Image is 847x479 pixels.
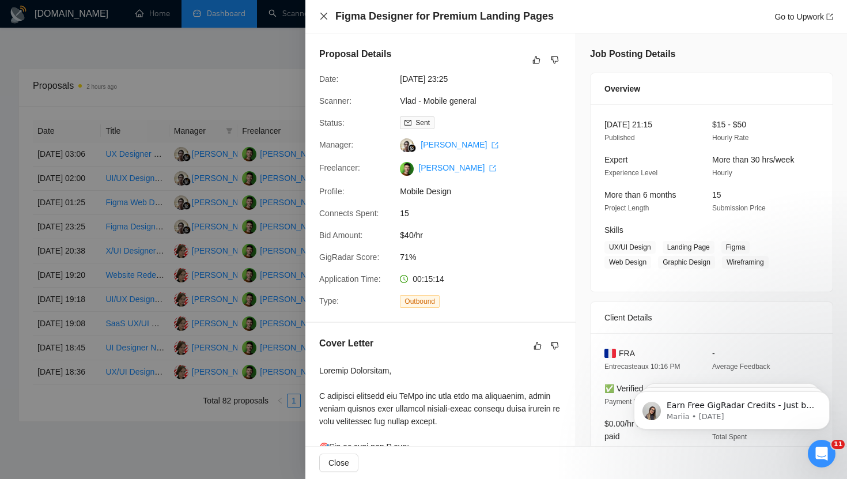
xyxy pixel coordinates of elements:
div: Client Details [604,302,819,333]
h5: Cover Letter [319,337,373,350]
span: Published [604,134,635,142]
span: Manager: [319,140,353,149]
button: dislike [548,53,562,67]
h4: Figma Designer for Premium Landing Pages [335,9,554,24]
span: close [319,12,328,21]
span: Status: [319,118,345,127]
span: export [826,13,833,20]
img: gigradar-bm.png [408,144,416,152]
span: dislike [551,55,559,65]
span: mail [404,119,411,126]
span: 15 [712,190,721,199]
span: [DATE] 21:15 [604,120,652,129]
span: Skills [604,225,623,235]
iframe: Intercom notifications message [617,367,847,448]
span: Mobile Design [400,185,573,198]
span: Outbound [400,295,440,308]
span: More than 6 months [604,190,676,199]
span: Freelancer: [319,163,360,172]
a: Go to Upworkexport [774,12,833,21]
span: Expert [604,155,627,164]
img: c16pGwGrh3ocwXKs_QLemoNvxF5hxZwYyk4EQ7X_OQYVbd2jgSzNEOmhmNm2noYs8N [400,162,414,176]
span: FRA [619,347,635,360]
span: Profile: [319,187,345,196]
span: Payment Verification [604,398,667,406]
span: UX/UI Design [604,241,656,254]
h5: Proposal Details [319,47,391,61]
span: Sent [415,119,430,127]
span: Close [328,457,349,469]
span: 15 [400,207,573,220]
span: Type: [319,296,339,305]
span: Overview [604,82,640,95]
span: Project Length [604,204,649,212]
span: $40/hr [400,229,573,242]
span: ✅ Verified [604,384,644,393]
span: like [532,55,540,65]
span: $15 - $50 [712,120,746,129]
button: like [531,339,544,353]
span: 00:15:14 [413,274,444,284]
span: $0.00/hr avg hourly rate paid [604,419,690,441]
span: export [491,142,498,149]
span: 11 [831,440,845,449]
span: - [712,349,715,358]
iframe: Intercom live chat [808,440,835,467]
span: Graphic Design [658,256,715,269]
h5: Job Posting Details [590,47,675,61]
a: Vlad - Mobile general [400,96,476,105]
span: dislike [551,341,559,350]
span: Hourly Rate [712,134,748,142]
button: Close [319,454,358,472]
span: 0 Hours [604,446,629,454]
span: like [534,341,542,350]
span: Landing Page [663,241,714,254]
a: [PERSON_NAME] export [418,163,496,172]
span: Entrecasteaux 10:16 PM [604,363,680,371]
span: clock-circle [400,275,408,283]
span: Hourly [712,169,732,177]
span: export [489,165,496,172]
img: 🇫🇷 [604,347,616,360]
span: Experience Level [604,169,657,177]
span: Bid Amount: [319,231,363,240]
a: [PERSON_NAME] export [421,140,498,149]
span: GigRadar Score: [319,252,379,262]
span: Date: [319,74,338,84]
span: Web Design [604,256,651,269]
span: Submission Price [712,204,766,212]
span: Scanner: [319,96,351,105]
button: like [530,53,543,67]
span: Application Time: [319,274,381,284]
span: Wireframing [722,256,769,269]
span: [DATE] 23:25 [400,73,573,85]
button: Close [319,12,328,21]
span: More than 30 hrs/week [712,155,794,164]
button: dislike [548,339,562,353]
span: Average Feedback [712,363,770,371]
span: Connects Spent: [319,209,379,218]
span: 71% [400,251,573,263]
span: Figma [721,241,750,254]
